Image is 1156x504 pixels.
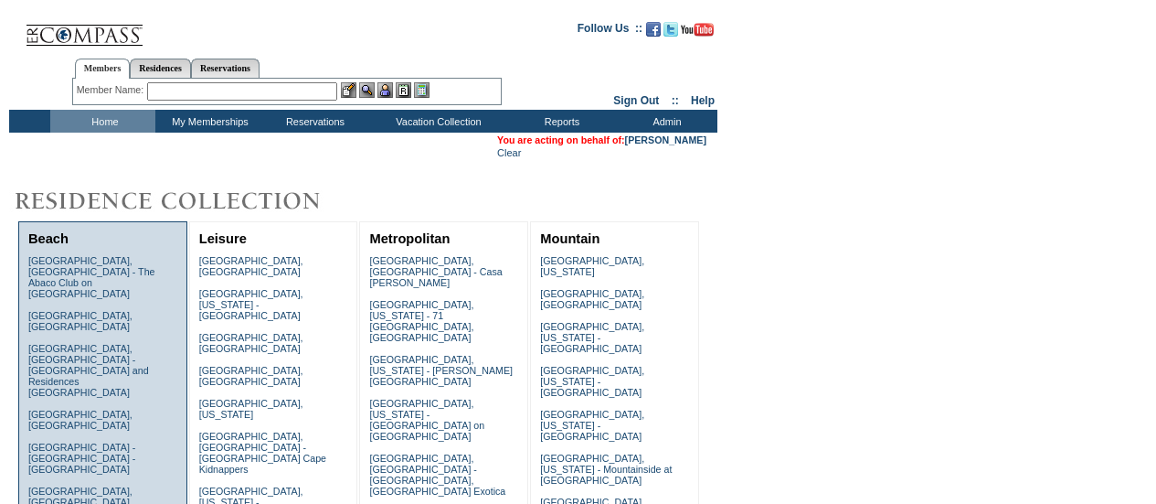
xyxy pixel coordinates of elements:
[199,255,303,277] a: [GEOGRAPHIC_DATA], [GEOGRAPHIC_DATA]
[199,398,303,420] a: [GEOGRAPHIC_DATA], [US_STATE]
[497,134,706,145] span: You are acting on behalf of:
[497,147,521,158] a: Clear
[663,22,678,37] img: Follow us on Twitter
[540,365,644,398] a: [GEOGRAPHIC_DATA], [US_STATE] - [GEOGRAPHIC_DATA]
[646,22,661,37] img: Become our fan on Facebook
[612,110,717,133] td: Admin
[199,365,303,387] a: [GEOGRAPHIC_DATA], [GEOGRAPHIC_DATA]
[130,59,191,78] a: Residences
[578,20,642,42] td: Follow Us ::
[681,27,714,38] a: Subscribe to our YouTube Channel
[625,134,706,145] a: [PERSON_NAME]
[540,453,672,486] a: [GEOGRAPHIC_DATA], [US_STATE] - Mountainside at [GEOGRAPHIC_DATA]
[28,310,133,332] a: [GEOGRAPHIC_DATA], [GEOGRAPHIC_DATA]
[155,110,260,133] td: My Memberships
[25,9,143,47] img: Compass Home
[260,110,366,133] td: Reservations
[369,231,450,246] a: Metropolitan
[199,431,326,475] a: [GEOGRAPHIC_DATA], [GEOGRAPHIC_DATA] - [GEOGRAPHIC_DATA] Cape Kidnappers
[369,255,502,288] a: [GEOGRAPHIC_DATA], [GEOGRAPHIC_DATA] - Casa [PERSON_NAME]
[613,94,659,107] a: Sign Out
[507,110,612,133] td: Reports
[77,82,147,98] div: Member Name:
[414,82,430,98] img: b_calculator.gif
[540,321,644,354] a: [GEOGRAPHIC_DATA], [US_STATE] - [GEOGRAPHIC_DATA]
[691,94,715,107] a: Help
[191,59,260,78] a: Reservations
[75,59,131,79] a: Members
[540,288,644,310] a: [GEOGRAPHIC_DATA], [GEOGRAPHIC_DATA]
[28,442,135,475] a: [GEOGRAPHIC_DATA] - [GEOGRAPHIC_DATA] - [GEOGRAPHIC_DATA]
[663,27,678,38] a: Follow us on Twitter
[369,453,505,497] a: [GEOGRAPHIC_DATA], [GEOGRAPHIC_DATA] - [GEOGRAPHIC_DATA], [GEOGRAPHIC_DATA] Exotica
[359,82,375,98] img: View
[199,288,303,321] a: [GEOGRAPHIC_DATA], [US_STATE] - [GEOGRAPHIC_DATA]
[28,343,149,398] a: [GEOGRAPHIC_DATA], [GEOGRAPHIC_DATA] - [GEOGRAPHIC_DATA] and Residences [GEOGRAPHIC_DATA]
[366,110,507,133] td: Vacation Collection
[540,255,644,277] a: [GEOGRAPHIC_DATA], [US_STATE]
[28,231,69,246] a: Beach
[199,231,247,246] a: Leisure
[9,27,24,28] img: i.gif
[28,409,133,431] a: [GEOGRAPHIC_DATA], [GEOGRAPHIC_DATA]
[369,299,473,343] a: [GEOGRAPHIC_DATA], [US_STATE] - 71 [GEOGRAPHIC_DATA], [GEOGRAPHIC_DATA]
[681,23,714,37] img: Subscribe to our YouTube Channel
[28,255,155,299] a: [GEOGRAPHIC_DATA], [GEOGRAPHIC_DATA] - The Abaco Club on [GEOGRAPHIC_DATA]
[646,27,661,38] a: Become our fan on Facebook
[377,82,393,98] img: Impersonate
[540,231,599,246] a: Mountain
[199,332,303,354] a: [GEOGRAPHIC_DATA], [GEOGRAPHIC_DATA]
[9,183,366,220] img: Destinations by Exclusive Resorts
[369,398,484,442] a: [GEOGRAPHIC_DATA], [US_STATE] - [GEOGRAPHIC_DATA] on [GEOGRAPHIC_DATA]
[341,82,356,98] img: b_edit.gif
[672,94,679,107] span: ::
[540,409,644,442] a: [GEOGRAPHIC_DATA], [US_STATE] - [GEOGRAPHIC_DATA]
[50,110,155,133] td: Home
[396,82,411,98] img: Reservations
[369,354,513,387] a: [GEOGRAPHIC_DATA], [US_STATE] - [PERSON_NAME][GEOGRAPHIC_DATA]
